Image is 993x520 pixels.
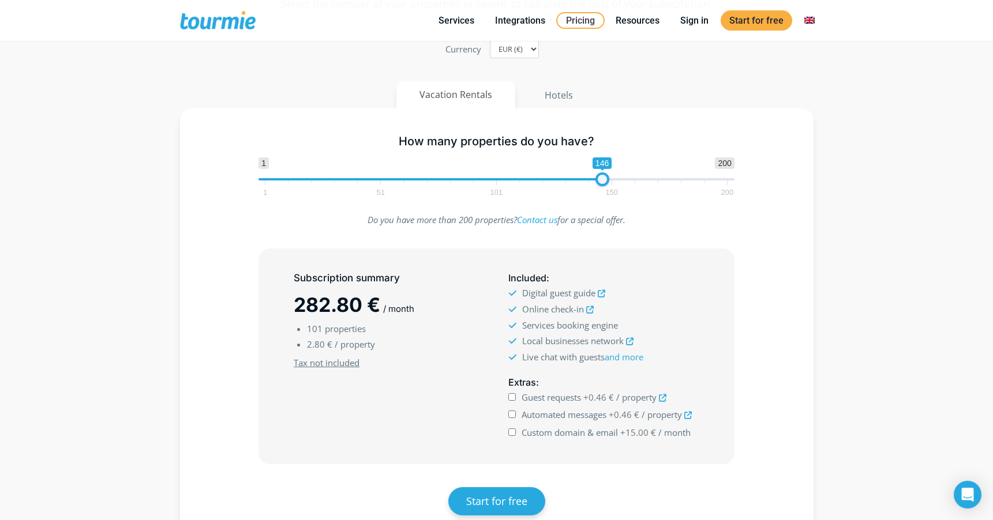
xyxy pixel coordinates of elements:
span: 146 [593,157,612,169]
span: Services booking engine [522,319,618,331]
span: / property [616,391,657,403]
span: Extras [508,376,536,388]
span: 51 [375,190,387,195]
div: Open Intercom Messenger [954,481,981,508]
a: Sign in [672,13,717,28]
span: Automated messages [522,409,606,420]
span: / month [658,427,691,438]
span: / month [383,303,414,314]
a: Integrations [486,13,554,28]
h5: How many properties do you have? [258,134,735,149]
button: Hotels [521,81,597,109]
a: Start for free [448,487,545,515]
p: Do you have more than 200 properties? for a special offer. [258,212,735,228]
span: +0.46 € [583,391,614,403]
span: 101 [307,323,323,334]
span: Live chat with guests [522,351,643,363]
span: 1 [261,190,269,195]
span: +0.46 € [609,409,639,420]
span: 150 [604,190,620,195]
span: Custom domain & email [522,427,618,438]
span: 2.80 € [307,338,332,350]
span: 1 [258,157,269,169]
u: Tax not included [294,357,359,368]
a: Pricing [556,12,605,29]
span: 282.80 € [294,293,380,316]
span: 200 [720,190,736,195]
span: Local businesses network [522,335,624,346]
span: 200 [715,157,734,169]
span: Digital guest guide [522,287,595,299]
span: / property [335,338,375,350]
a: Contact us [517,214,557,225]
button: Vacation Rentals [396,81,515,108]
span: Included [508,272,546,284]
span: / property [642,409,682,420]
span: properties [325,323,366,334]
span: 101 [488,190,504,195]
span: Online check-in [522,303,584,315]
span: Start for free [466,494,527,508]
a: Resources [607,13,668,28]
a: Services [430,13,483,28]
h5: : [508,271,699,285]
label: Currency [445,42,481,57]
a: and more [605,351,643,363]
a: Start for free [721,10,792,31]
h5: Subscription summary [294,271,484,285]
span: Guest requests [522,391,581,403]
span: +15.00 € [620,427,656,438]
h5: : [508,375,699,390]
